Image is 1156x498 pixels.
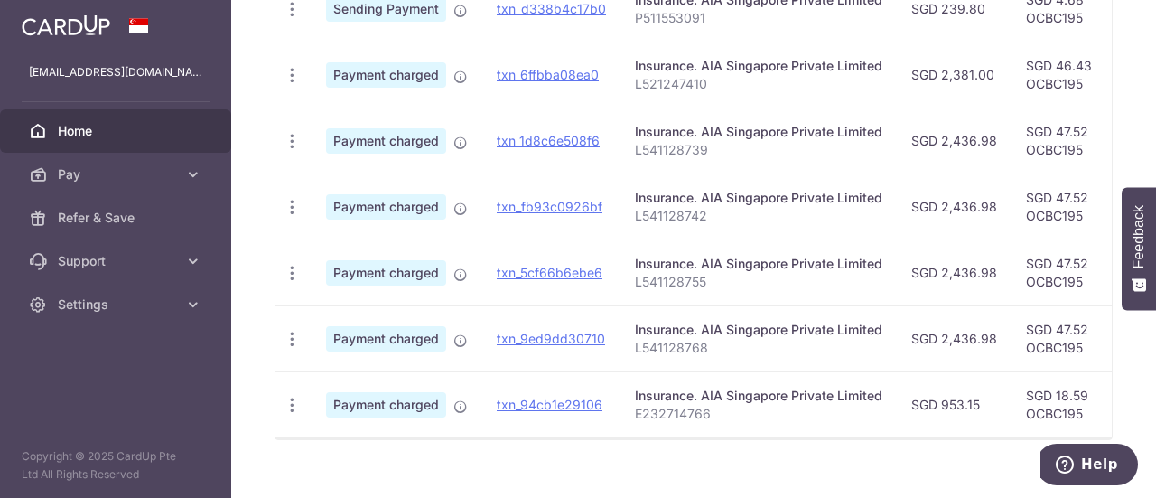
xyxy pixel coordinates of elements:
span: Settings [58,296,177,314]
td: SGD 18.59 OCBC195 [1011,371,1129,437]
td: SGD 46.43 OCBC195 [1011,42,1129,108]
button: Feedback - Show survey [1122,187,1156,310]
td: SGD 953.15 [897,371,1011,437]
span: Payment charged [326,194,446,220]
div: Insurance. AIA Singapore Private Limited [635,387,882,405]
div: Insurance. AIA Singapore Private Limited [635,189,882,207]
td: SGD 47.52 OCBC195 [1011,108,1129,174]
td: SGD 2,436.98 [897,108,1011,174]
p: L521247410 [635,75,882,93]
td: SGD 47.52 OCBC195 [1011,305,1129,371]
a: txn_9ed9dd30710 [497,331,605,346]
td: SGD 47.52 OCBC195 [1011,174,1129,240]
div: Insurance. AIA Singapore Private Limited [635,57,882,75]
td: SGD 2,436.98 [897,240,1011,305]
p: [EMAIL_ADDRESS][DOMAIN_NAME] [29,63,202,81]
span: Payment charged [326,128,446,154]
td: SGD 2,436.98 [897,305,1011,371]
span: Pay [58,165,177,183]
a: txn_d338b4c17b0 [497,1,606,16]
p: E232714766 [635,405,882,423]
p: L541128739 [635,141,882,159]
span: Payment charged [326,62,446,88]
span: Refer & Save [58,209,177,227]
p: L541128755 [635,273,882,291]
span: Support [58,252,177,270]
iframe: Opens a widget where you can find more information [1040,444,1138,489]
a: txn_5cf66b6ebe6 [497,265,602,280]
span: Feedback [1131,205,1147,268]
div: Insurance. AIA Singapore Private Limited [635,321,882,339]
td: SGD 2,436.98 [897,174,1011,240]
p: L541128768 [635,339,882,357]
div: Insurance. AIA Singapore Private Limited [635,123,882,141]
a: txn_1d8c6e508f6 [497,133,600,148]
a: txn_6ffbba08ea0 [497,67,599,82]
span: Payment charged [326,260,446,286]
div: Insurance. AIA Singapore Private Limited [635,255,882,273]
img: CardUp [22,14,110,36]
td: SGD 47.52 OCBC195 [1011,240,1129,305]
p: P511553091 [635,9,882,27]
span: Payment charged [326,392,446,418]
a: txn_fb93c0926bf [497,199,602,214]
span: Payment charged [326,326,446,352]
p: L541128742 [635,207,882,225]
a: txn_94cb1e29106 [497,397,602,412]
span: Home [58,122,177,140]
td: SGD 2,381.00 [897,42,1011,108]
